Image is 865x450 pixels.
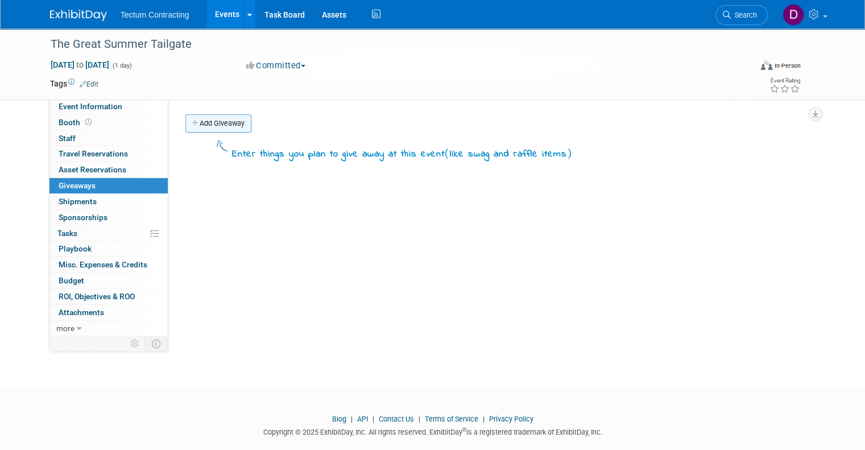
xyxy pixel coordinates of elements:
a: Terms of Service [425,415,478,423]
td: Personalize Event Tab Strip [125,336,145,351]
a: Contact Us [379,415,414,423]
span: Search [731,11,757,19]
a: Edit [80,80,98,88]
span: ROI, Objectives & ROO [59,292,135,301]
span: Budget [59,276,84,285]
a: Add Giveaway [185,114,251,133]
a: Attachments [49,305,168,320]
span: Booth [59,118,94,127]
span: | [348,415,355,423]
span: Giveaways [59,181,96,190]
a: ROI, Objectives & ROO [49,289,168,304]
a: Shipments [49,194,168,209]
button: Committed [242,60,310,72]
span: Tectum Contracting [121,10,189,19]
span: | [416,415,423,423]
a: Giveaways [49,178,168,193]
span: (1 day) [111,62,132,69]
span: Booth not reserved yet [83,118,94,126]
a: Booth [49,115,168,130]
span: | [370,415,377,423]
div: Enter things you plan to give away at this event like swag and raffle items [232,146,572,162]
a: Playbook [49,241,168,257]
div: In-Person [774,61,801,70]
a: Misc. Expenses & Credits [49,257,168,273]
span: Travel Reservations [59,149,128,158]
span: [DATE] [DATE] [50,60,110,70]
span: Asset Reservations [59,165,126,174]
a: Travel Reservations [49,146,168,162]
span: Tasks [57,229,77,238]
a: Sponsorships [49,210,168,225]
a: Blog [332,415,346,423]
img: Don Tran [783,4,804,26]
div: Event Format [690,59,801,76]
span: Shipments [59,197,97,206]
span: ) [567,147,572,159]
a: API [357,415,368,423]
a: Privacy Policy [489,415,533,423]
a: Asset Reservations [49,162,168,177]
span: ( [445,147,450,159]
a: Staff [49,131,168,146]
img: Format-Inperson.png [761,61,772,70]
span: Misc. Expenses & Credits [59,260,147,269]
a: Search [715,5,768,25]
img: ExhibitDay [50,10,107,21]
span: | [480,415,487,423]
span: Sponsorships [59,213,107,222]
span: to [75,60,85,69]
span: Staff [59,134,76,143]
div: Event Rating [769,78,800,84]
sup: ® [462,427,466,433]
span: Event Information [59,102,122,111]
a: Tasks [49,226,168,241]
span: more [56,324,75,333]
span: Attachments [59,308,104,317]
a: Event Information [49,99,168,114]
td: Tags [50,78,98,89]
div: The Great Summer Tailgate [47,34,737,55]
a: more [49,321,168,336]
a: Budget [49,273,168,288]
td: Toggle Event Tabs [145,336,168,351]
span: Playbook [59,244,92,253]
